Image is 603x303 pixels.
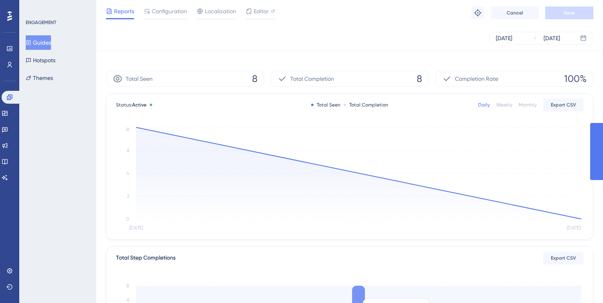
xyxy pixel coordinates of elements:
tspan: [DATE] [567,225,581,231]
div: [DATE] [544,33,560,43]
button: Guides [26,35,51,50]
tspan: 8 [126,283,129,289]
button: Hotspots [26,53,55,68]
button: Themes [26,71,53,85]
div: Total Seen [311,102,340,108]
span: Configuration [152,6,187,16]
tspan: 6 [127,147,129,153]
tspan: 4 [126,170,129,176]
button: Export CSV [543,98,583,111]
span: Status: [116,102,147,108]
tspan: 8 [126,127,129,132]
span: 8 [417,72,422,85]
span: Total Seen [126,74,153,84]
iframe: UserGuiding AI Assistant Launcher [569,271,593,295]
span: Editor [254,6,269,16]
tspan: 0 [126,216,129,222]
div: Total Completion [344,102,388,108]
span: Completion Rate [455,74,498,84]
span: Export CSV [551,255,576,261]
div: [DATE] [496,33,512,43]
tspan: 2 [127,193,129,199]
div: Weekly [496,102,512,108]
div: ENGAGEMENT [26,19,56,26]
span: Reports [114,6,134,16]
span: Export CSV [551,102,576,108]
span: 8 [252,72,257,85]
div: Total Step Completions [116,253,175,263]
div: Daily [478,102,490,108]
div: Monthly [519,102,537,108]
tspan: [DATE] [129,225,143,231]
tspan: 6 [127,297,129,303]
span: Cancel [507,10,523,16]
span: Total Completion [290,74,334,84]
button: Export CSV [543,252,583,264]
span: Active [132,102,147,108]
button: Save [545,6,593,19]
span: 100% [564,72,587,85]
span: Save [564,10,575,16]
button: Cancel [491,6,539,19]
span: Localization [205,6,236,16]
